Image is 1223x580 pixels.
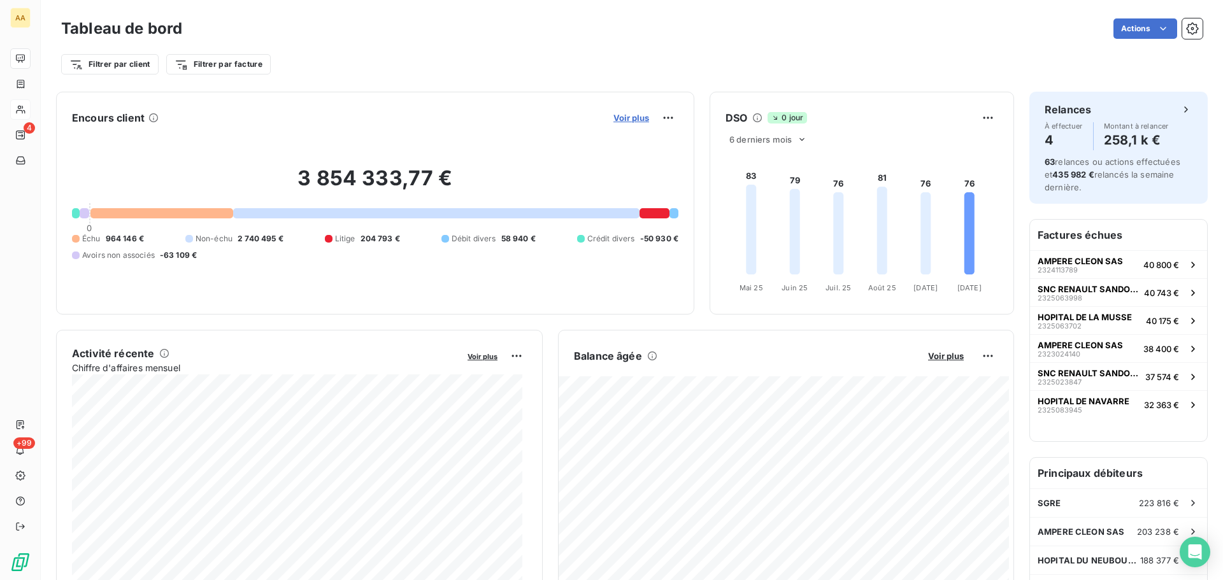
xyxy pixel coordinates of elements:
[1038,368,1140,378] span: SNC RENAULT SANDOUVILLE
[452,233,496,244] span: Débit divers
[1030,278,1207,306] button: SNC RENAULT SANDOUVILLE232506399840 743 €
[640,233,678,244] span: -50 930 €
[1104,130,1169,150] h4: 258,1 k €
[1030,458,1207,488] h6: Principaux débiteurs
[1038,256,1123,266] span: AMPERE CLEON SAS
[72,346,154,361] h6: Activité récente
[82,250,155,261] span: Avoirs non associés
[468,352,497,361] span: Voir plus
[87,223,92,233] span: 0
[1038,527,1124,537] span: AMPERE CLEON SAS
[1030,220,1207,250] h6: Factures échues
[610,112,653,124] button: Voir plus
[61,17,182,40] h3: Tableau de bord
[1038,266,1078,274] span: 2324113789
[729,134,792,145] span: 6 derniers mois
[613,113,649,123] span: Voir plus
[1030,390,1207,418] button: HOPITAL DE NAVARRE232508394532 363 €
[1045,122,1083,130] span: À effectuer
[238,233,283,244] span: 2 740 495 €
[1144,400,1179,410] span: 32 363 €
[1038,284,1139,294] span: SNC RENAULT SANDOUVILLE
[1146,316,1179,326] span: 40 175 €
[1030,306,1207,334] button: HOPITAL DE LA MUSSE232506370240 175 €
[1137,527,1179,537] span: 203 238 €
[1038,498,1061,508] span: SGRE
[1038,406,1082,414] span: 2325083945
[501,233,536,244] span: 58 940 €
[464,350,501,362] button: Voir plus
[1113,18,1177,39] button: Actions
[868,283,896,292] tspan: Août 25
[82,233,101,244] span: Échu
[1045,130,1083,150] h4: 4
[1038,396,1129,406] span: HOPITAL DE NAVARRE
[1038,350,1080,358] span: 2323024140
[587,233,635,244] span: Crédit divers
[72,110,145,125] h6: Encours client
[913,283,938,292] tspan: [DATE]
[1104,122,1169,130] span: Montant à relancer
[1045,102,1091,117] h6: Relances
[1030,362,1207,390] button: SNC RENAULT SANDOUVILLE232502384737 574 €
[1045,157,1055,167] span: 63
[740,283,763,292] tspan: Mai 25
[335,233,355,244] span: Litige
[106,233,144,244] span: 964 146 €
[10,8,31,28] div: AA
[1038,555,1140,565] span: HOPITAL DU NEUBOURG
[1038,340,1123,350] span: AMPERE CLEON SAS
[1143,260,1179,270] span: 40 800 €
[1139,498,1179,508] span: 223 816 €
[72,166,678,204] h2: 3 854 333,77 €
[13,437,35,449] span: +99
[1140,555,1179,565] span: 188 377 €
[924,350,968,362] button: Voir plus
[928,351,964,361] span: Voir plus
[24,122,35,134] span: 4
[166,54,271,74] button: Filtrer par facture
[1045,157,1180,192] span: relances ou actions effectuées et relancés la semaine dernière.
[1030,334,1207,362] button: AMPERE CLEON SAS232302414038 400 €
[1038,312,1132,322] span: HOPITAL DE LA MUSSE
[196,233,232,244] span: Non-échu
[160,250,197,261] span: -63 109 €
[826,283,851,292] tspan: Juil. 25
[957,283,982,292] tspan: [DATE]
[1038,378,1082,386] span: 2325023847
[10,552,31,572] img: Logo LeanPay
[61,54,159,74] button: Filtrer par client
[782,283,808,292] tspan: Juin 25
[1145,372,1179,382] span: 37 574 €
[1180,537,1210,567] div: Open Intercom Messenger
[1143,344,1179,354] span: 38 400 €
[361,233,400,244] span: 204 793 €
[1038,294,1082,302] span: 2325063998
[1052,169,1094,180] span: 435 982 €
[1144,288,1179,298] span: 40 743 €
[726,110,747,125] h6: DSO
[1030,250,1207,278] button: AMPERE CLEON SAS232411378940 800 €
[574,348,642,364] h6: Balance âgée
[1038,322,1082,330] span: 2325063702
[72,361,459,374] span: Chiffre d'affaires mensuel
[768,112,807,124] span: 0 jour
